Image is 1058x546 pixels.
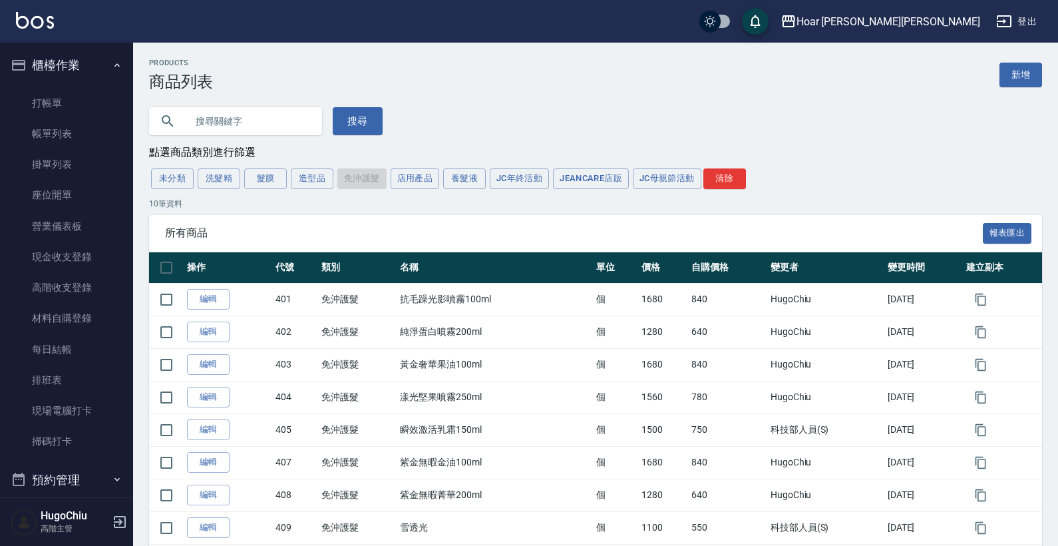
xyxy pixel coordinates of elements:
[593,348,638,381] td: 個
[638,479,688,511] td: 1280
[391,168,440,189] button: 店用產品
[884,348,964,381] td: [DATE]
[5,426,128,457] a: 掃碼打卡
[767,348,884,381] td: HugoChiu
[638,511,688,544] td: 1100
[688,479,767,511] td: 640
[638,316,688,348] td: 1280
[151,168,194,189] button: 未分類
[991,9,1042,34] button: 登出
[5,272,128,303] a: 高階收支登錄
[553,168,629,189] button: JeanCare店販
[272,252,317,284] th: 代號
[796,13,980,30] div: Hoar [PERSON_NAME][PERSON_NAME]
[187,322,230,342] a: 編輯
[272,283,317,316] td: 401
[638,413,688,446] td: 1500
[775,8,985,35] button: Hoar [PERSON_NAME][PERSON_NAME]
[318,381,397,413] td: 免沖護髮
[999,63,1042,87] a: 新增
[187,387,230,408] a: 編輯
[5,303,128,334] a: 材料自購登錄
[5,497,128,531] button: 報表及分析
[187,452,230,473] a: 編輯
[5,365,128,396] a: 排班表
[767,316,884,348] td: HugoChiu
[593,252,638,284] th: 單位
[884,283,964,316] td: [DATE]
[688,413,767,446] td: 750
[318,413,397,446] td: 免沖護髮
[638,252,688,284] th: 價格
[272,479,317,511] td: 408
[767,479,884,511] td: HugoChiu
[767,381,884,413] td: HugoChiu
[397,413,592,446] td: 瞬效激活乳霜150ml
[397,283,592,316] td: 抗毛躁光影噴霧100ml
[165,226,983,240] span: 所有商品
[688,381,767,413] td: 780
[187,517,230,538] a: 編輯
[186,103,311,139] input: 搜尋關鍵字
[149,59,213,67] h2: Products
[884,511,964,544] td: [DATE]
[767,283,884,316] td: HugoChiu
[184,252,272,284] th: 操作
[688,283,767,316] td: 840
[593,316,638,348] td: 個
[593,283,638,316] td: 個
[638,381,688,413] td: 1560
[272,446,317,479] td: 407
[149,198,1042,210] p: 10 筆資料
[333,107,383,135] button: 搜尋
[767,446,884,479] td: HugoChiu
[397,316,592,348] td: 純淨蛋白噴霧200ml
[5,211,128,242] a: 營業儀表板
[397,479,592,511] td: 紫金無暇菁華200ml
[5,334,128,365] a: 每日結帳
[41,523,108,535] p: 高階主管
[767,511,884,544] td: 科技部人員(S)
[638,348,688,381] td: 1680
[5,88,128,119] a: 打帳單
[767,413,884,446] td: 科技部人員(S)
[41,509,108,523] h5: HugoChiu
[490,168,549,189] button: JC年終活動
[5,48,128,83] button: 櫃檯作業
[397,252,592,284] th: 名稱
[638,446,688,479] td: 1680
[318,283,397,316] td: 免沖護髮
[443,168,486,189] button: 養髮液
[688,446,767,479] td: 840
[688,348,767,381] td: 840
[272,413,317,446] td: 405
[742,8,769,35] button: save
[884,252,964,284] th: 變更時間
[272,316,317,348] td: 402
[688,511,767,544] td: 550
[244,168,287,189] button: 髮膜
[5,396,128,426] a: 現場電腦打卡
[318,252,397,284] th: 類別
[149,146,1042,160] div: 點選商品類別進行篩選
[884,316,964,348] td: [DATE]
[884,413,964,446] td: [DATE]
[5,463,128,497] button: 預約管理
[291,168,333,189] button: 造型品
[149,73,213,91] h3: 商品列表
[593,413,638,446] td: 個
[963,252,1042,284] th: 建立副本
[593,511,638,544] td: 個
[198,168,240,189] button: 洗髮精
[593,479,638,511] td: 個
[318,479,397,511] td: 免沖護髮
[187,485,230,505] a: 編輯
[5,149,128,180] a: 掛單列表
[318,511,397,544] td: 免沖護髮
[884,479,964,511] td: [DATE]
[272,511,317,544] td: 409
[593,446,638,479] td: 個
[884,381,964,413] td: [DATE]
[5,180,128,210] a: 座位開單
[187,289,230,310] a: 編輯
